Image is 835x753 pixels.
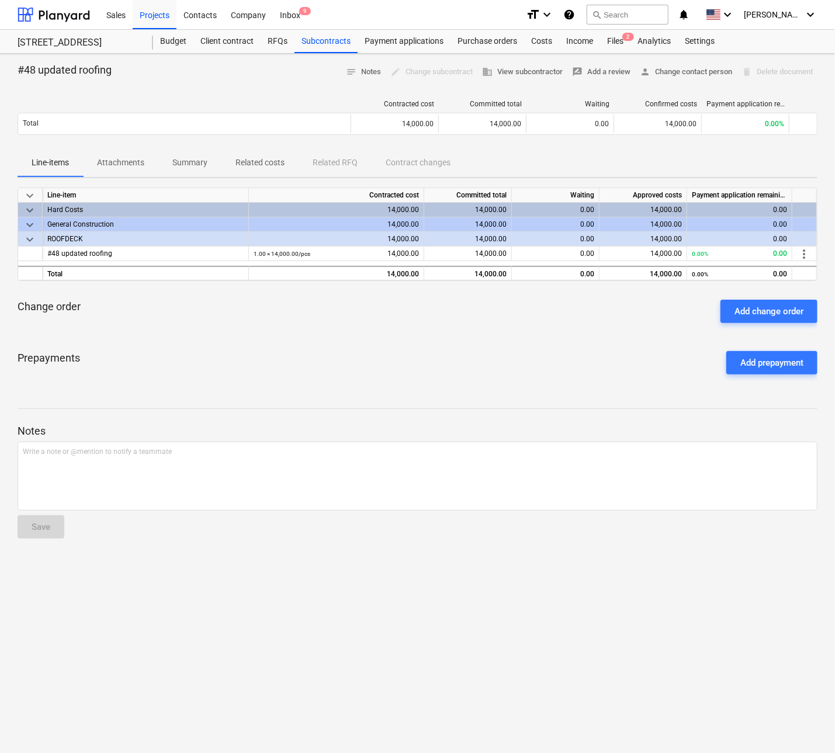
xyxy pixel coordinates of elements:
i: format_size [526,8,540,22]
div: Waiting [512,188,600,203]
div: 14,000.00 [600,203,687,217]
i: Knowledge base [563,8,575,22]
iframe: Chat Widget [777,697,835,753]
div: 14,000.00 [424,232,512,247]
div: 0.00 [512,232,600,247]
span: 14,000.00 [665,120,697,128]
a: RFQs [261,30,294,53]
p: Total [23,119,39,129]
span: 14,000.00 [650,249,682,258]
div: Add change order [734,304,803,319]
span: business [482,67,493,77]
div: 14,000.00 [249,217,424,232]
p: Change order [18,300,81,314]
div: Client contract [193,30,261,53]
a: Purchase orders [451,30,524,53]
div: Add prepayment [740,355,803,370]
a: Income [559,30,600,53]
button: Search [587,5,668,25]
span: 9 [299,7,311,15]
a: Settings [678,30,722,53]
div: 14,000.00 [600,266,687,280]
small: 0.00% [692,271,708,277]
p: Notes [18,424,817,438]
div: 0.00 [692,267,787,282]
div: Payment application remaining [706,100,785,108]
div: Approved costs [600,188,687,203]
div: 14,000.00 [249,203,424,217]
div: Costs [524,30,559,53]
div: General Construction [47,217,244,232]
div: 0.00 [687,203,792,217]
small: 1.00 × 14,000.00 / pcs [254,251,310,257]
div: 14,000.00 [424,217,512,232]
p: Attachments [97,157,144,169]
div: 14,000.00 [424,266,512,280]
span: [PERSON_NAME] [744,10,802,19]
span: keyboard_arrow_down [23,189,37,203]
button: Add a review [567,63,635,81]
button: View subcontractor [477,63,567,81]
p: Prepayments [18,351,80,374]
p: #48 updated roofing [18,63,112,77]
span: 0.00 [580,249,594,258]
div: Committed total [444,100,522,108]
span: Add a review [572,65,630,79]
small: 0.00% [692,251,708,257]
span: 14,000.00 [475,249,507,258]
div: 0.00 [692,247,787,261]
div: 14,000.00 [351,114,438,133]
div: Waiting [531,100,609,108]
span: keyboard_arrow_down [23,233,37,247]
span: Change contact person [640,65,732,79]
p: Related costs [235,157,285,169]
div: [STREET_ADDRESS] [18,37,139,49]
span: 0.00% [765,120,784,128]
span: more_vert [797,247,811,261]
a: Files2 [600,30,630,53]
i: notifications [678,8,690,22]
span: keyboard_arrow_down [23,203,37,217]
button: Add prepayment [726,351,817,374]
span: View subcontractor [482,65,563,79]
div: Contracted cost [249,188,424,203]
div: Files [600,30,630,53]
p: Summary [172,157,207,169]
div: Committed total [424,188,512,203]
span: 2 [622,33,634,41]
div: Line-item [43,188,249,203]
button: Add change order [720,300,817,323]
p: Line-items [32,157,69,169]
button: Notes [341,63,386,81]
div: #48 updated roofing [47,247,244,261]
a: Analytics [630,30,678,53]
a: Subcontracts [294,30,358,53]
div: 0.00 [512,203,600,217]
a: Payment applications [358,30,451,53]
span: person [640,67,650,77]
div: 14,000.00 [254,247,419,261]
i: keyboard_arrow_down [720,8,734,22]
div: 0.00 [687,217,792,232]
div: ROOFDECK [47,232,244,247]
div: 0.00 [687,232,792,247]
span: 0.00 [595,120,609,128]
div: Total [43,266,249,280]
div: 14,000.00 [249,232,424,247]
i: keyboard_arrow_down [540,8,554,22]
div: Budget [153,30,193,53]
i: keyboard_arrow_down [803,8,817,22]
div: Confirmed costs [619,100,697,108]
div: 14,000.00 [600,217,687,232]
div: Contracted cost [356,100,434,108]
span: rate_review [572,67,583,77]
div: Payment application remaining [687,188,792,203]
div: 0.00 [512,266,600,280]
